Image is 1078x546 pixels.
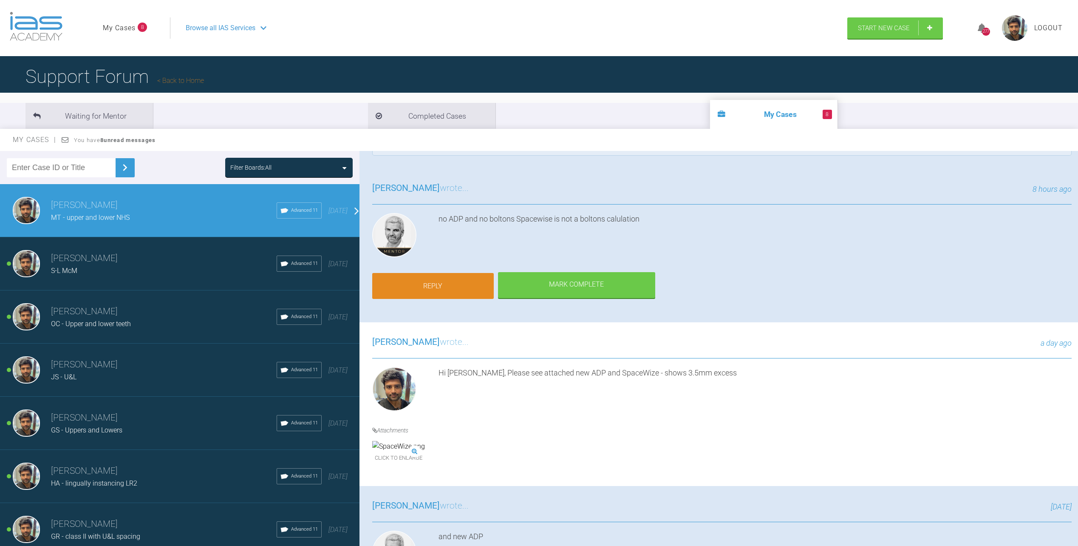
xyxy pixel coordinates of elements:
[372,367,416,411] img: Shravan Tewary
[291,526,318,533] span: Advanced 11
[1033,185,1072,193] span: 8 hours ago
[13,136,57,144] span: My Cases
[439,367,1072,415] div: Hi [PERSON_NAME], Please see attached new ADP and SpaceWize - shows 3.5mm excess
[13,516,40,543] img: Shravan Tewary
[847,17,943,39] a: Start New Case
[291,260,318,267] span: Advanced 11
[7,158,116,177] input: Enter Case ID or Title
[51,267,77,275] span: S-L McM
[100,137,156,143] strong: 8 unread messages
[51,213,130,222] span: MT - upper and lower NHS
[103,23,136,34] a: My Cases
[51,517,277,532] h3: [PERSON_NAME]
[291,313,318,321] span: Advanced 11
[1002,15,1027,41] img: profile.png
[858,24,910,32] span: Start New Case
[368,103,495,129] li: Completed Cases
[498,272,655,299] div: Mark Complete
[118,161,132,174] img: chevronRight.28bd32b0.svg
[328,419,348,427] span: [DATE]
[138,23,147,32] span: 8
[51,251,277,266] h3: [PERSON_NAME]
[982,28,990,36] div: 277
[13,356,40,384] img: Shravan Tewary
[372,426,1072,435] h4: Attachments
[13,409,40,437] img: Shravan Tewary
[328,472,348,481] span: [DATE]
[328,207,348,215] span: [DATE]
[372,337,440,347] span: [PERSON_NAME]
[710,100,838,129] li: My Cases
[439,213,1072,261] div: no ADP and no boltons Spacewise is not a boltons calulation
[51,320,131,328] span: OC - Upper and lower teeth
[372,500,440,511] span: [PERSON_NAME]
[51,198,277,213] h3: [PERSON_NAME]
[10,12,62,41] img: logo-light.3e3ef733.png
[51,373,76,381] span: JS - U&L
[74,137,156,143] span: You have
[372,452,425,465] span: Click to enlarge
[1034,23,1063,34] a: Logout
[372,213,416,257] img: Ross Hobson
[328,366,348,374] span: [DATE]
[51,479,137,487] span: HA - lingually instancing LR2
[230,163,272,172] div: Filter Boards: All
[328,313,348,321] span: [DATE]
[51,411,277,425] h3: [PERSON_NAME]
[291,207,318,214] span: Advanced 11
[291,472,318,480] span: Advanced 11
[1041,338,1072,347] span: a day ago
[291,419,318,427] span: Advanced 11
[823,110,832,119] span: 8
[328,260,348,268] span: [DATE]
[186,23,255,34] span: Browse all IAS Services
[291,366,318,374] span: Advanced 11
[25,62,204,91] h1: Support Forum
[13,197,40,224] img: Shravan Tewary
[372,335,469,350] h3: wrote...
[13,303,40,330] img: Shravan Tewary
[157,77,204,85] a: Back to Home
[372,499,469,513] h3: wrote...
[372,183,440,193] span: [PERSON_NAME]
[13,250,40,277] img: Shravan Tewary
[51,304,277,319] h3: [PERSON_NAME]
[51,464,277,478] h3: [PERSON_NAME]
[372,181,469,196] h3: wrote...
[51,358,277,372] h3: [PERSON_NAME]
[25,103,153,129] li: Waiting for Mentor
[372,441,425,452] img: SpaceWize.png
[1051,502,1072,511] span: [DATE]
[328,526,348,534] span: [DATE]
[13,463,40,490] img: Shravan Tewary
[51,426,122,434] span: GS - Uppers and Lowers
[372,273,494,299] a: Reply
[51,532,140,540] span: GR - class II with U&L spacing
